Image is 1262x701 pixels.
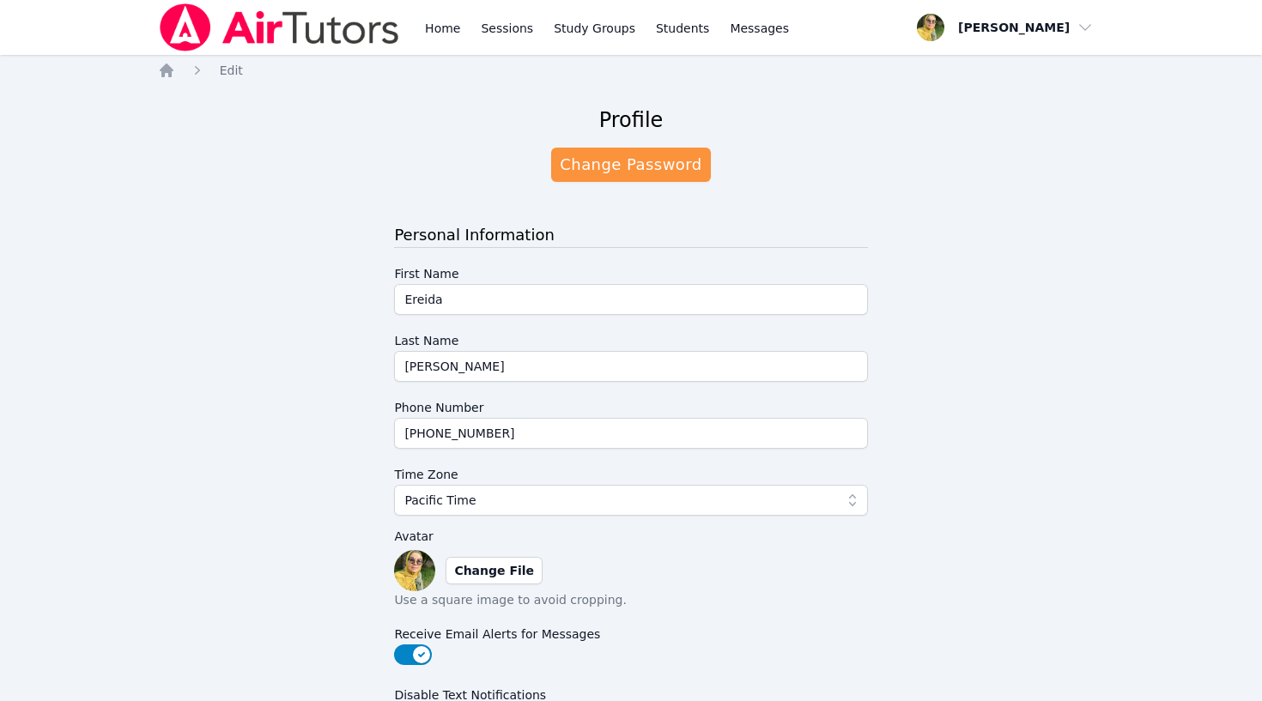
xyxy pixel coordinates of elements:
[394,459,867,485] label: Time Zone
[220,63,243,77] span: Edit
[599,106,664,134] h2: Profile
[220,62,243,79] a: Edit
[394,258,867,284] label: First Name
[730,20,789,37] span: Messages
[394,325,867,351] label: Last Name
[394,550,435,591] img: preview
[394,223,867,248] h3: Personal Information
[158,3,401,51] img: Air Tutors
[394,392,867,418] label: Phone Number
[394,485,867,516] button: Pacific Time
[394,591,867,608] p: Use a square image to avoid cropping.
[446,557,543,584] label: Change File
[404,490,476,511] span: Pacific Time
[394,526,867,547] label: Avatar
[158,62,1105,79] nav: Breadcrumb
[394,619,867,644] label: Receive Email Alerts for Messages
[551,148,710,182] a: Change Password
